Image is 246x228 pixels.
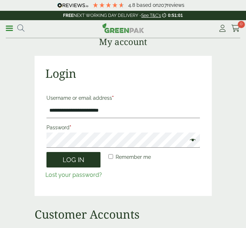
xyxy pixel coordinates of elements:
[102,23,144,33] img: GreenPak Supplies
[63,13,73,18] strong: FREE
[141,13,161,18] a: See T&C's
[158,2,167,8] span: 207
[46,93,200,103] label: Username or email address
[57,3,89,8] img: REVIEWS.io
[99,37,147,47] h1: My account
[137,2,158,8] span: Based on
[167,2,184,8] span: reviews
[128,2,137,8] span: 4.8
[218,25,227,32] i: My Account
[168,13,183,18] span: 0:51:01
[45,67,201,80] h2: Login
[116,154,151,160] span: Remember me
[35,207,212,221] h2: Customer Accounts
[92,2,125,8] div: 4.79 Stars
[231,23,240,34] a: 0
[46,122,200,133] label: Password
[46,152,100,167] button: Log in
[231,25,240,32] i: Cart
[45,171,102,178] a: Lost your password?
[238,21,245,28] span: 0
[108,154,113,159] input: Remember me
